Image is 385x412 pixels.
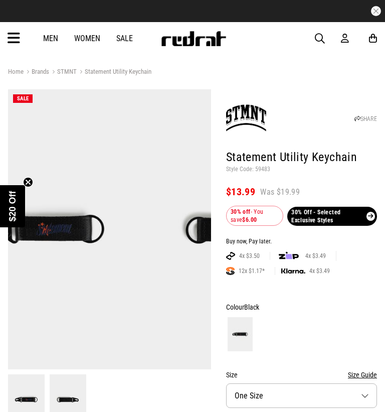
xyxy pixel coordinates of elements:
[235,252,264,260] span: 4x $3.50
[235,267,269,275] span: 12x $1.17*
[226,369,377,381] div: Size
[301,252,330,260] span: 4x $3.49
[305,267,334,275] span: 4x $3.49
[281,268,305,274] img: KLARNA
[244,303,259,311] span: Black
[43,34,58,43] a: Men
[23,177,33,187] button: Close teaser
[226,186,255,198] span: $13.99
[354,115,377,122] a: SHARE
[287,207,377,226] a: 30% Off - Selected Exclusive Styles
[77,68,151,77] a: Statement Utility Keychain
[117,6,268,16] iframe: Customer reviews powered by Trustpilot
[160,31,227,46] img: Redrat logo
[17,95,29,102] span: SALE
[226,166,377,174] p: Style Code: 59483
[49,68,77,77] a: STMNT
[8,191,18,221] span: $20 Off
[279,251,299,261] img: zip
[144,89,347,369] img: Statement Utility Keychain in Black
[228,317,253,351] img: Black
[226,301,377,313] div: Colour
[8,68,24,75] a: Home
[226,150,377,166] h1: Statement Utility Keychain
[235,391,263,400] span: One Size
[116,34,133,43] a: Sale
[226,383,377,408] button: One Size
[226,252,235,260] img: AFTERPAY
[74,34,100,43] a: Women
[24,68,49,77] a: Brands
[242,216,257,223] b: $6.00
[226,238,377,246] div: Buy now, Pay later.
[260,187,300,198] span: Was $19.99
[226,98,266,138] img: STMNT
[226,267,235,275] img: SPLITPAY
[348,369,377,381] button: Size Guide
[231,208,251,215] b: 30% off
[226,206,284,226] div: - You save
